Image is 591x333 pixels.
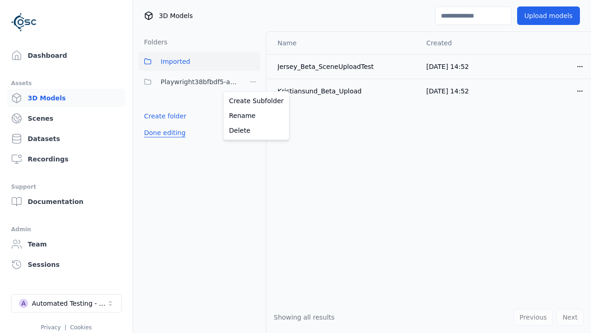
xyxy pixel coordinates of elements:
a: Create Subfolder [225,93,287,108]
a: Rename [225,108,287,123]
a: Delete [225,123,287,138]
